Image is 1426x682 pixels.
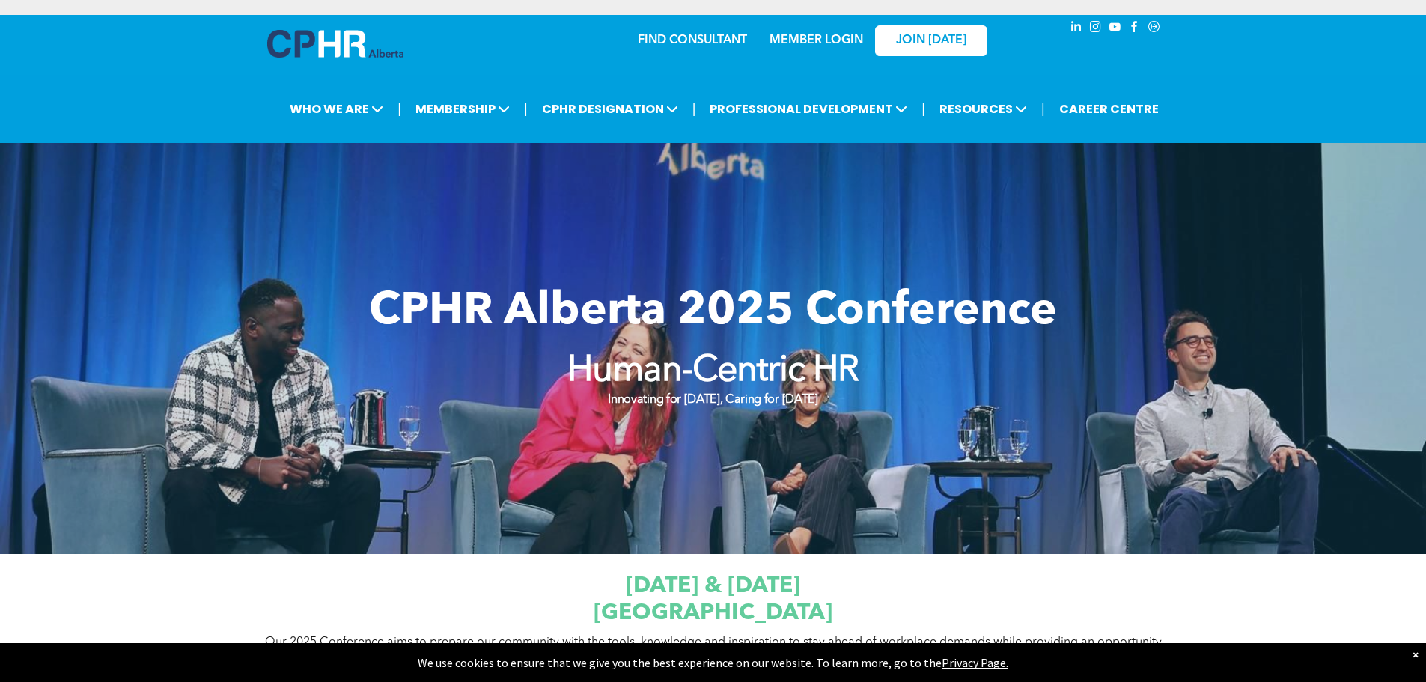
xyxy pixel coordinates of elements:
[537,95,683,123] span: CPHR DESIGNATION
[397,94,401,124] li: |
[921,94,925,124] li: |
[411,95,514,123] span: MEMBERSHIP
[1146,19,1163,39] a: Social network
[896,34,966,48] span: JOIN [DATE]
[638,34,747,46] a: FIND CONSULTANT
[942,655,1008,670] a: Privacy Page.
[285,95,388,123] span: WHO WE ARE
[1041,94,1045,124] li: |
[1413,647,1419,662] div: Dismiss notification
[1068,19,1085,39] a: linkedin
[1107,19,1124,39] a: youtube
[267,30,403,58] img: A blue and white logo for cp alberta
[594,602,832,624] span: [GEOGRAPHIC_DATA]
[770,34,863,46] a: MEMBER LOGIN
[626,575,800,597] span: [DATE] & [DATE]
[705,95,912,123] span: PROFESSIONAL DEVELOPMENT
[265,636,1162,677] span: Our 2025 Conference aims to prepare our community with the tools, knowledge and inspiration to st...
[1088,19,1104,39] a: instagram
[369,290,1057,335] span: CPHR Alberta 2025 Conference
[692,94,696,124] li: |
[524,94,528,124] li: |
[875,25,987,56] a: JOIN [DATE]
[608,394,817,406] strong: Innovating for [DATE], Caring for [DATE]
[935,95,1032,123] span: RESOURCES
[1127,19,1143,39] a: facebook
[1055,95,1163,123] a: CAREER CENTRE
[567,353,859,389] strong: Human-Centric HR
